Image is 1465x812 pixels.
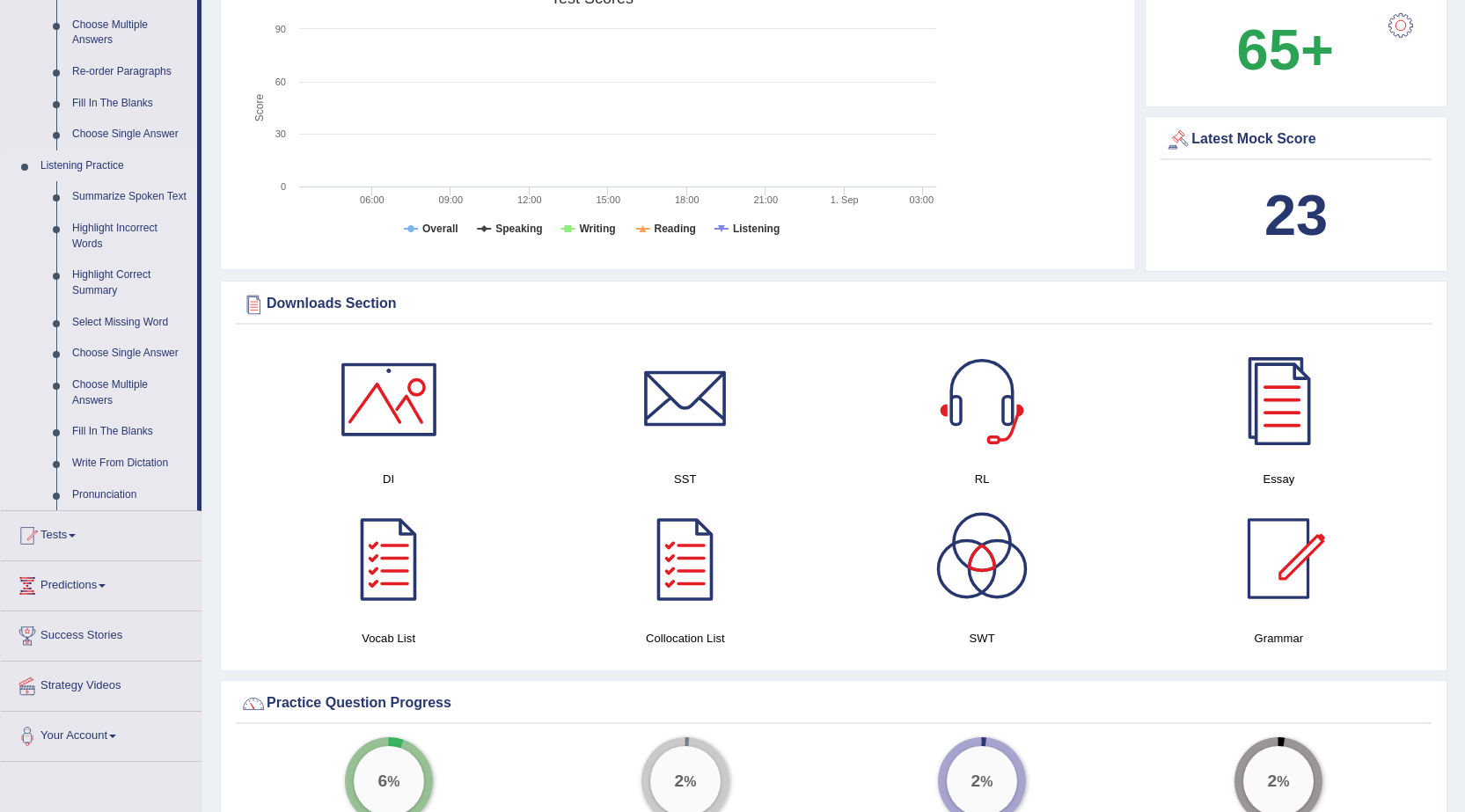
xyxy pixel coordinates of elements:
a: Success Stories [1,611,201,655]
a: Pronunciation [64,479,197,511]
a: Highlight Correct Summary [64,260,197,306]
tspan: Reading [655,223,696,235]
h4: SWT [843,629,1122,647]
big: 2 [674,772,684,791]
text: 06:00 [360,194,385,205]
text: 03:00 [910,194,934,205]
a: Tests [1,511,201,555]
text: 12:00 [517,194,542,205]
tspan: Speaking [495,223,542,235]
a: Write From Dictation [64,448,197,479]
div: Downloads Section [240,291,1427,318]
a: Fill In The Blanks [64,416,197,448]
text: 15:00 [597,194,621,205]
text: 18:00 [675,194,700,205]
tspan: 1. Sep [831,194,859,205]
a: Select Missing Word [64,307,197,339]
b: 23 [1264,183,1328,247]
a: Your Account [1,712,201,756]
tspan: Listening [733,223,780,235]
h4: SST [546,470,824,488]
h4: Vocab List [249,629,528,647]
tspan: Writing [579,223,615,235]
a: Strategy Videos [1,662,201,706]
a: Summarize Spoken Text [64,181,197,213]
tspan: Overall [422,223,458,235]
h4: Essay [1139,470,1418,488]
text: 90 [275,24,286,34]
a: Highlight Incorrect Words [64,213,197,260]
a: Choose Multiple Answers [64,369,197,416]
text: 60 [275,77,286,87]
a: Choose Single Answer [64,119,197,150]
a: Re-order Paragraphs [64,56,197,88]
text: 30 [275,128,286,139]
text: 21:00 [753,194,778,205]
h4: RL [843,470,1122,488]
a: Choose Multiple Answers [64,10,197,56]
text: 09:00 [439,194,464,205]
tspan: Score [253,94,266,122]
h4: Grammar [1139,629,1418,647]
div: Latest Mock Score [1165,127,1427,153]
b: 65+ [1237,18,1334,82]
big: 6 [377,772,387,791]
big: 2 [1268,772,1278,791]
big: 2 [971,772,981,791]
div: Practice Question Progress [240,691,1427,717]
h4: Collocation List [546,629,824,647]
a: Fill In The Blanks [64,88,197,120]
a: Listening Practice [33,150,197,182]
a: Choose Single Answer [64,338,197,369]
text: 0 [281,181,286,192]
h4: DI [249,470,528,488]
a: Predictions [1,561,201,605]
